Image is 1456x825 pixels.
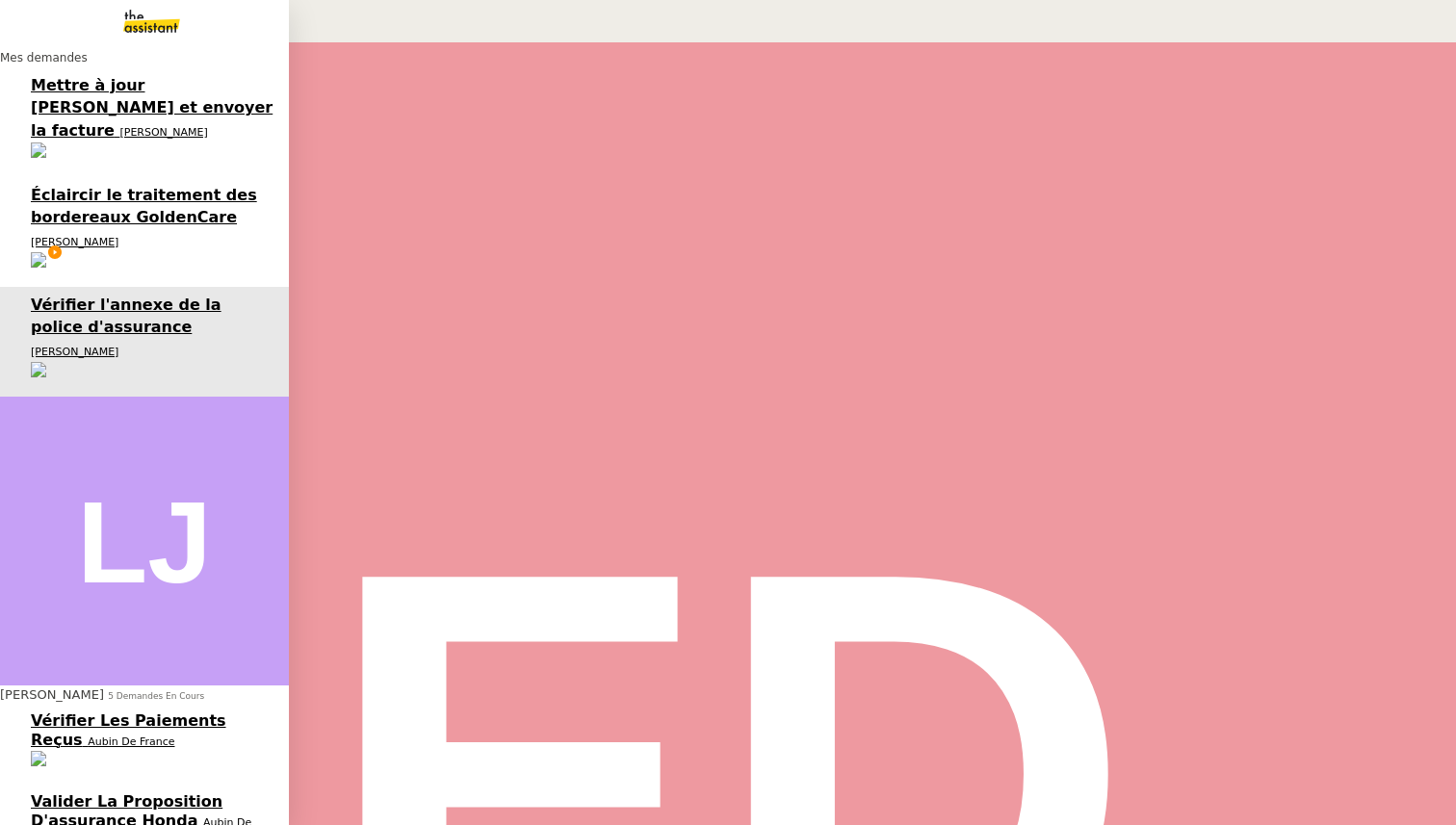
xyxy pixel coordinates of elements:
[31,76,273,140] span: Mettre à jour [PERSON_NAME] et envoyer la facture
[31,236,118,248] span: [PERSON_NAME]
[31,362,58,377] img: users%2Fa6PbEmLwvGXylUqKytRPpDpAx153%2Favatar%2Ffanny.png
[119,126,207,139] span: [PERSON_NAME]
[31,142,58,158] img: users%2Fa6PbEmLwvGXylUqKytRPpDpAx153%2Favatar%2Ffanny.png
[31,711,226,749] span: Vérifier les paiements reçus
[31,346,118,358] span: [PERSON_NAME]
[88,735,174,748] span: Aubin de France
[31,252,58,268] img: users%2F0zQGGmvZECeMseaPawnreYAQQyS2%2Favatar%2Feddadf8a-b06f-4db9-91c4-adeed775bb0f
[31,751,58,766] img: users%2FSclkIUIAuBOhhDrbgjtrSikBoD03%2Favatar%2F48cbc63d-a03d-4817-b5bf-7f7aeed5f2a9
[31,186,257,226] span: Éclaircir le traitement des bordereaux GoldenCare
[31,296,221,336] span: Vérifier l'annexe de la police d'assurance
[108,691,204,701] span: 5 demandes en cours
